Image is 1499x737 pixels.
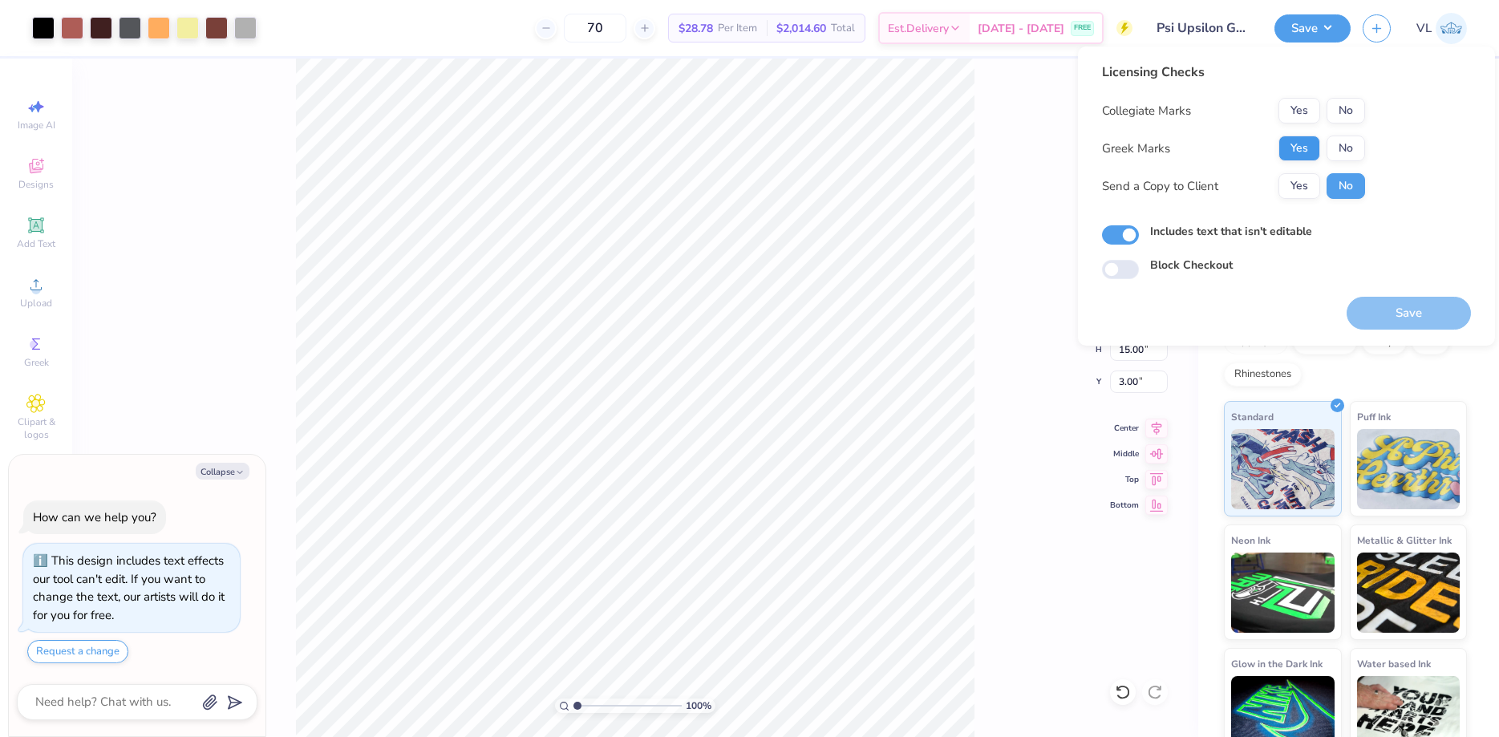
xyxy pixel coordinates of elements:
[679,20,713,37] span: $28.78
[1231,429,1335,509] img: Standard
[1278,173,1320,199] button: Yes
[20,297,52,310] span: Upload
[18,119,55,132] span: Image AI
[1416,19,1432,38] span: VL
[564,14,626,43] input: – –
[1102,177,1218,196] div: Send a Copy to Client
[1110,423,1139,434] span: Center
[1074,22,1091,34] span: FREE
[686,699,711,713] span: 100 %
[27,640,128,663] button: Request a change
[1357,655,1431,672] span: Water based Ink
[776,20,826,37] span: $2,014.60
[1231,655,1323,672] span: Glow in the Dark Ink
[1110,474,1139,485] span: Top
[718,20,757,37] span: Per Item
[1357,532,1452,549] span: Metallic & Glitter Ink
[24,356,49,369] span: Greek
[978,20,1064,37] span: [DATE] - [DATE]
[1327,98,1365,124] button: No
[33,509,156,525] div: How can we help you?
[831,20,855,37] span: Total
[1224,362,1302,387] div: Rhinestones
[888,20,949,37] span: Est. Delivery
[1327,173,1365,199] button: No
[1327,136,1365,161] button: No
[17,237,55,250] span: Add Text
[1278,136,1320,161] button: Yes
[1102,102,1191,120] div: Collegiate Marks
[1231,553,1335,633] img: Neon Ink
[1436,13,1467,44] img: Vincent Lloyd Laurel
[1150,257,1233,273] label: Block Checkout
[1231,532,1270,549] span: Neon Ink
[196,463,249,480] button: Collapse
[33,553,225,623] div: This design includes text effects our tool can't edit. If you want to change the text, our artist...
[1274,14,1351,43] button: Save
[1357,408,1391,425] span: Puff Ink
[1357,429,1461,509] img: Puff Ink
[1102,63,1365,82] div: Licensing Checks
[1145,12,1262,44] input: Untitled Design
[1278,98,1320,124] button: Yes
[1150,223,1312,240] label: Includes text that isn't editable
[8,415,64,441] span: Clipart & logos
[18,178,54,191] span: Designs
[1110,500,1139,511] span: Bottom
[1102,140,1170,158] div: Greek Marks
[1110,448,1139,460] span: Middle
[1231,408,1274,425] span: Standard
[1416,13,1467,44] a: VL
[1357,553,1461,633] img: Metallic & Glitter Ink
